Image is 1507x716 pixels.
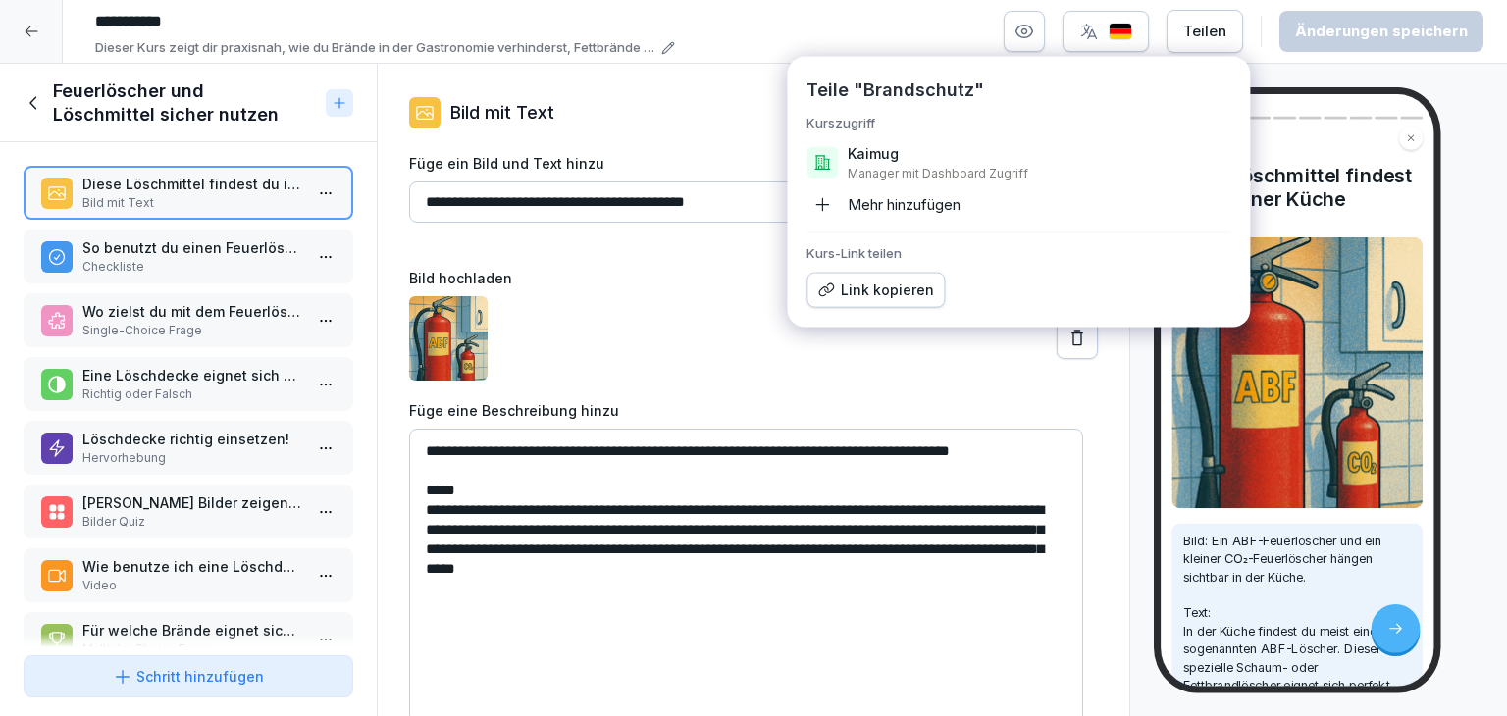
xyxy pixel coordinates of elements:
[82,322,302,339] p: Single-Choice Frage
[848,166,1028,181] p: Manager mit Dashboard Zugriff
[113,666,264,687] div: Schritt hinzufügen
[24,655,353,697] button: Schritt hinzufügen
[82,556,302,577] p: Wie benutze ich eine Löschdecke richtig?
[82,492,302,513] p: [PERSON_NAME] Bilder zeigen den richtigen Einsatz eines Feuerlöschers?
[82,620,302,640] p: Für welche Brände eignet sich ein ABF-Feuerlöscher?
[82,194,302,212] p: Bild mit Text
[24,293,353,347] div: Wo zielst du mit dem Feuerlöscher hin, wenn du einen Brand bekämpfst?Single-Choice Frage
[806,273,945,308] button: Link kopieren
[82,174,302,194] p: Diese Löschmittel findest du in deiner Küche
[24,166,353,220] div: Diese Löschmittel findest du in deiner KücheBild mit Text
[817,280,934,301] div: Link kopieren
[409,230,1098,248] p: 44 / 200
[1171,237,1423,508] img: Bild und Text Vorschau
[409,400,1098,421] label: Füge eine Beschreibung hinzu
[82,385,302,403] p: Richtig oder Falsch
[82,365,302,385] p: Eine Löschdecke eignet sich besonders gut, um brennende Pfannen oder kleine Ölbrände zu löschen.
[806,77,984,103] p: Teile "Brandschutz"
[24,357,353,411] div: Eine Löschdecke eignet sich besonders gut, um brennende Pfannen oder kleine Ölbrände zu löschen.R...
[450,99,554,126] p: Bild mit Text
[1167,10,1243,53] button: Teilen
[1183,21,1226,42] div: Teilen
[806,245,1230,261] h5: Kurs-Link teilen
[806,115,1230,130] h5: Kurszugriff
[95,38,655,58] p: Dieser Kurs zeigt dir praxisnah, wie du Brände in der Gastronomie verhinderst, Fettbrände sicher ...
[1171,164,1423,211] h4: Diese Löschmittel findest du in deiner Küche
[82,301,302,322] p: Wo zielst du mit dem Feuerlöscher hin, wenn du einen Brand bekämpfst?
[848,144,899,164] p: Kaimug
[24,421,353,475] div: Löschdecke richtig einsetzen!Hervorhebung
[409,296,488,381] img: cxjyidmgr28j6oxvq1j7wogg.png
[1109,23,1132,41] img: de.svg
[24,548,353,602] div: Wie benutze ich eine Löschdecke richtig?Video
[799,189,1238,221] button: Mehr hinzufügen
[806,189,961,221] div: Mehr hinzufügen
[82,258,302,276] p: Checkliste
[82,237,302,258] p: So benutzt du einen Feuerlöscher richtig:
[409,268,1098,288] label: Bild hochladen
[1279,11,1483,52] button: Änderungen speichern
[1295,21,1468,42] div: Änderungen speichern
[82,577,302,594] p: Video
[82,449,302,467] p: Hervorhebung
[24,612,353,666] div: Für welche Brände eignet sich ein ABF-Feuerlöscher?Multiple-Choice Frage
[24,485,353,538] div: [PERSON_NAME] Bilder zeigen den richtigen Einsatz eines Feuerlöschers?Bilder Quiz
[24,230,353,283] div: So benutzt du einen Feuerlöscher richtig:Checkliste
[82,513,302,531] p: Bilder Quiz
[82,429,302,449] p: Löschdecke richtig einsetzen!
[53,79,318,127] h1: Feuerlöscher und Löschmittel sicher nutzen
[409,153,1098,174] label: Füge ein Bild und Text hinzu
